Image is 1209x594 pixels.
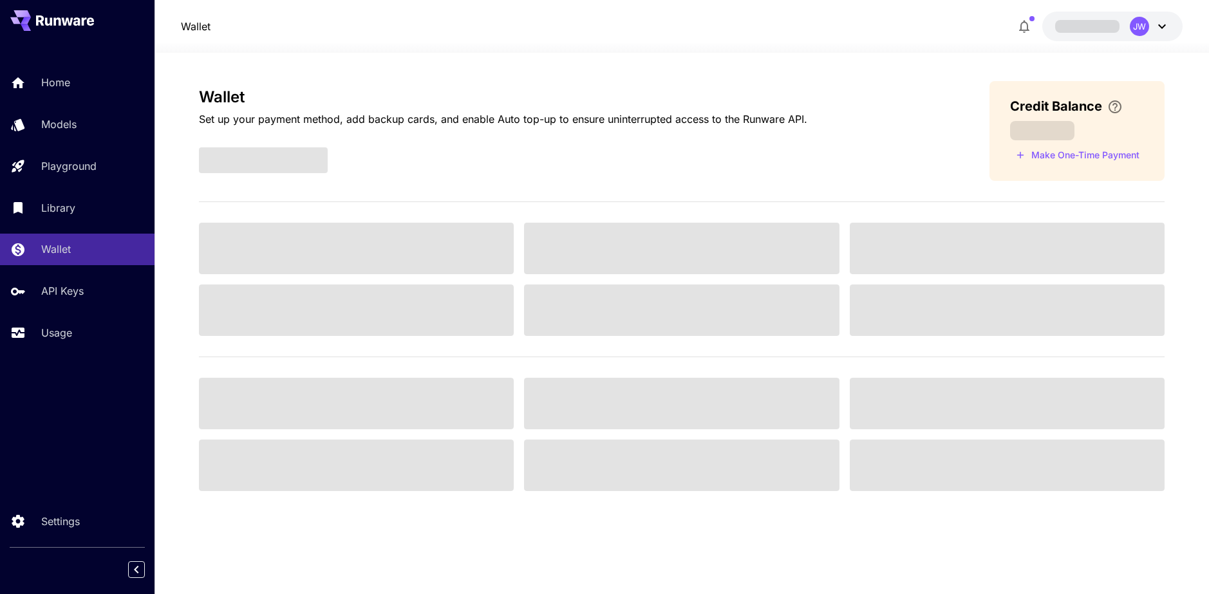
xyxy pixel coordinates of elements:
[1010,97,1102,116] span: Credit Balance
[41,514,80,529] p: Settings
[1130,17,1149,36] div: JW
[41,241,71,257] p: Wallet
[199,88,807,106] h3: Wallet
[1102,99,1128,115] button: Enter your card details and choose an Auto top-up amount to avoid service interruptions. We'll au...
[181,19,211,34] nav: breadcrumb
[41,200,75,216] p: Library
[41,116,77,132] p: Models
[1042,12,1183,41] button: JW
[41,75,70,90] p: Home
[41,283,84,299] p: API Keys
[138,558,155,581] div: Collapse sidebar
[199,111,807,127] p: Set up your payment method, add backup cards, and enable Auto top-up to ensure uninterrupted acce...
[41,158,97,174] p: Playground
[41,325,72,340] p: Usage
[128,561,145,578] button: Collapse sidebar
[181,19,211,34] a: Wallet
[1010,145,1145,165] button: Make a one-time, non-recurring payment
